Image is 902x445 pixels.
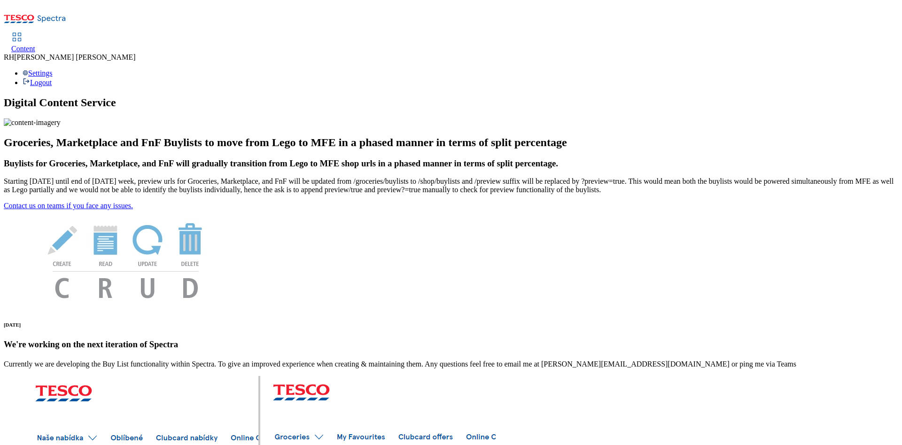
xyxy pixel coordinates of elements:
[4,360,898,368] p: Currently we are developing the Buy List functionality within Spectra. To give an improved experi...
[14,53,135,61] span: [PERSON_NAME] [PERSON_NAME]
[4,202,133,210] a: Contact us on teams if you face any issues.
[4,53,14,61] span: RH
[11,33,35,53] a: Content
[4,210,248,308] img: News Image
[23,69,53,77] a: Settings
[4,158,898,169] h3: Buylists for Groceries, Marketplace, and FnF will gradually transition from Lego to MFE shop urls...
[4,322,898,328] h6: [DATE]
[4,136,898,149] h2: Groceries, Marketplace and FnF Buylists to move from Lego to MFE in a phased manner in terms of s...
[11,45,35,53] span: Content
[4,339,898,350] h3: We're working on the next iteration of Spectra
[4,96,898,109] h1: Digital Content Service
[4,118,61,127] img: content-imagery
[23,78,52,86] a: Logout
[4,177,898,194] p: Starting [DATE] until end of [DATE] week, preview urls for Groceries, Marketplace, and FnF will b...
